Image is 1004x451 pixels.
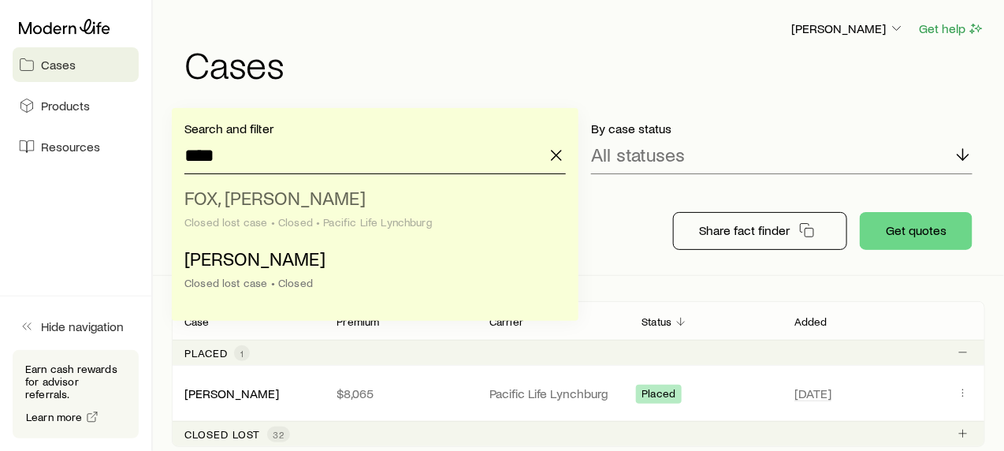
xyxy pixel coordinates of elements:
[791,20,905,36] p: [PERSON_NAME]
[13,88,139,123] a: Products
[184,241,556,302] li: Fox, Michael
[591,121,972,136] p: By case status
[591,143,685,166] p: All statuses
[13,350,139,438] div: Earn cash rewards for advisor referrals.Learn more
[699,222,790,238] p: Share fact finder
[41,319,124,334] span: Hide navigation
[172,301,985,447] div: Client cases
[184,121,566,136] p: Search and filter
[184,347,228,360] p: Placed
[240,347,244,360] span: 1
[13,47,139,82] a: Cases
[26,412,83,423] span: Learn more
[184,181,556,241] li: FOX, Dr. Michael
[184,186,366,209] span: FOX, [PERSON_NAME]
[642,387,676,404] span: Placed
[184,386,279,401] a: [PERSON_NAME]
[184,277,556,289] div: Closed lost case • Closed
[794,386,831,401] span: [DATE]
[918,20,985,38] button: Get help
[790,20,905,39] button: [PERSON_NAME]
[41,98,90,114] span: Products
[25,363,126,401] p: Earn cash rewards for advisor referrals.
[184,386,279,402] div: [PERSON_NAME]
[184,247,325,270] span: [PERSON_NAME]
[184,428,261,441] p: Closed lost
[41,57,76,73] span: Cases
[13,309,139,344] button: Hide navigation
[41,139,100,155] span: Resources
[794,315,827,328] p: Added
[184,315,210,328] p: Case
[273,428,284,441] span: 32
[642,315,672,328] p: Status
[13,129,139,164] a: Resources
[860,212,972,250] button: Get quotes
[337,315,380,328] p: Premium
[489,386,617,401] p: Pacific Life Lynchburg
[184,45,985,83] h1: Cases
[184,216,556,229] div: Closed lost case • Closed • Pacific Life Lynchburg
[337,386,465,401] p: $8,065
[489,315,523,328] p: Carrier
[673,212,847,250] button: Share fact finder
